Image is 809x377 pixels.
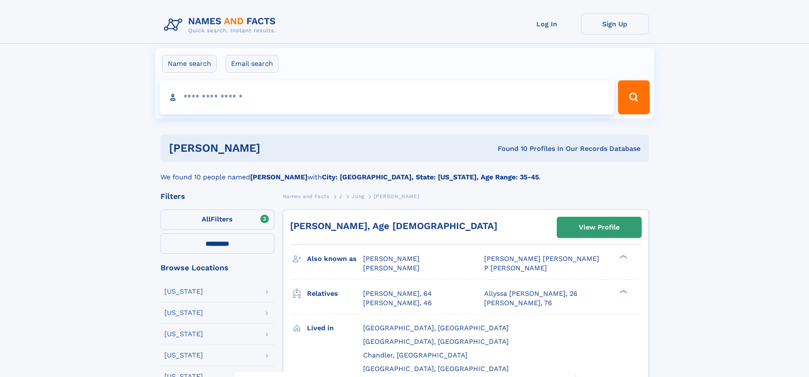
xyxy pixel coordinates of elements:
[617,289,628,294] div: ❯
[374,193,419,199] span: [PERSON_NAME]
[618,80,649,114] button: Search Button
[307,286,363,301] h3: Relatives
[169,143,379,153] h1: [PERSON_NAME]
[161,193,274,200] div: Filters
[484,298,552,308] a: [PERSON_NAME], 76
[160,80,615,114] input: search input
[161,14,283,37] img: Logo Names and Facts
[363,365,509,373] span: [GEOGRAPHIC_DATA], [GEOGRAPHIC_DATA]
[363,351,468,359] span: Chandler, [GEOGRAPHIC_DATA]
[161,264,274,272] div: Browse Locations
[250,173,307,181] b: [PERSON_NAME]
[352,193,364,199] span: Jung
[162,55,217,73] label: Name search
[579,218,620,237] div: View Profile
[161,162,649,182] div: We found 10 people named with .
[164,331,203,337] div: [US_STATE]
[363,324,509,332] span: [GEOGRAPHIC_DATA], [GEOGRAPHIC_DATA]
[484,264,547,272] span: P [PERSON_NAME]
[363,264,420,272] span: [PERSON_NAME]
[339,191,342,201] a: J
[164,309,203,316] div: [US_STATE]
[283,191,330,201] a: Names and Facts
[363,255,420,263] span: [PERSON_NAME]
[164,352,203,359] div: [US_STATE]
[557,217,641,238] a: View Profile
[339,193,342,199] span: J
[617,254,628,260] div: ❯
[484,289,578,298] a: Allyssa [PERSON_NAME], 26
[202,215,211,223] span: All
[581,14,649,34] a: Sign Up
[484,255,599,263] span: [PERSON_NAME] [PERSON_NAME]
[513,14,581,34] a: Log In
[363,298,432,308] a: [PERSON_NAME], 46
[352,191,364,201] a: Jung
[164,288,203,295] div: [US_STATE]
[161,210,274,230] label: Filters
[307,252,363,266] h3: Also known as
[379,144,640,153] div: Found 10 Profiles In Our Records Database
[307,321,363,335] h3: Lived in
[322,173,539,181] b: City: [GEOGRAPHIC_DATA], State: [US_STATE], Age Range: 35-45
[363,289,432,298] a: [PERSON_NAME], 64
[290,221,497,231] a: [PERSON_NAME], Age [DEMOGRAPHIC_DATA]
[363,337,509,346] span: [GEOGRAPHIC_DATA], [GEOGRAPHIC_DATA]
[226,55,279,73] label: Email search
